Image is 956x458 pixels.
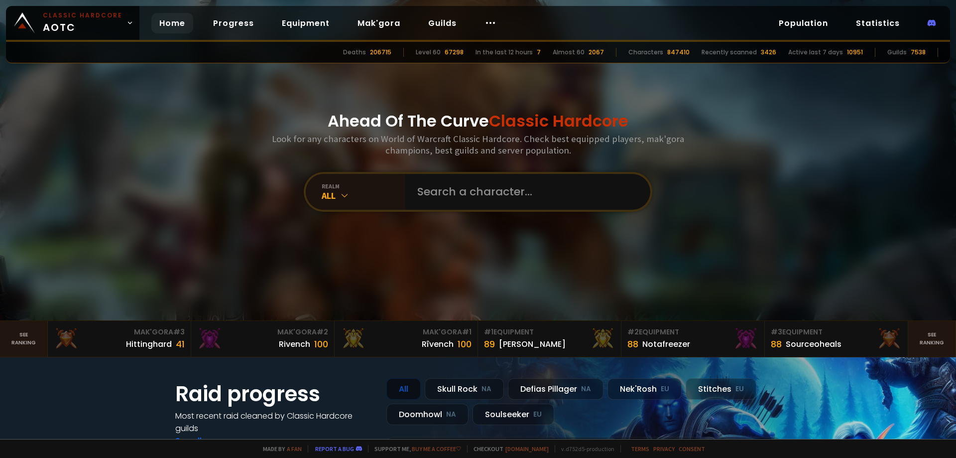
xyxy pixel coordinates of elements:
div: 7538 [911,48,926,57]
div: Mak'Gora [197,327,328,337]
a: Population [771,13,836,33]
div: Guilds [887,48,907,57]
input: Search a character... [411,174,638,210]
div: 3426 [761,48,776,57]
h1: Raid progress [175,378,374,410]
span: Support me, [368,445,461,453]
a: Privacy [653,445,675,453]
div: 206715 [370,48,391,57]
span: Classic Hardcore [489,110,628,132]
a: Progress [205,13,262,33]
span: # 2 [627,327,639,337]
div: 100 [458,337,472,351]
h4: Most recent raid cleaned by Classic Hardcore guilds [175,410,374,435]
div: 7 [537,48,541,57]
small: EU [735,384,744,394]
div: Nek'Rosh [607,378,682,400]
div: Recently scanned [702,48,757,57]
div: 847410 [667,48,690,57]
a: Statistics [848,13,908,33]
small: NA [481,384,491,394]
div: Mak'Gora [341,327,472,337]
span: # 3 [771,327,782,337]
div: Stitches [686,378,756,400]
div: Mak'Gora [54,327,185,337]
div: 10951 [847,48,863,57]
div: Almost 60 [553,48,585,57]
a: Mak'Gora#3Hittinghard41 [48,321,191,357]
a: Classic HardcoreAOTC [6,6,139,40]
small: Classic Hardcore [43,11,122,20]
a: Mak'Gora#2Rivench100 [191,321,335,357]
div: realm [322,182,405,190]
a: Home [151,13,193,33]
span: # 3 [173,327,185,337]
a: #3Equipment88Sourceoheals [765,321,908,357]
a: a fan [287,445,302,453]
a: Buy me a coffee [412,445,461,453]
a: See all progress [175,435,240,447]
div: Hittinghard [126,338,172,350]
div: Soulseeker [473,404,554,425]
h3: Look for any characters on World of Warcraft Classic Hardcore. Check best equipped players, mak'g... [268,133,688,156]
a: #1Equipment89[PERSON_NAME] [478,321,621,357]
small: NA [581,384,591,394]
div: Rivench [279,338,310,350]
div: All [322,190,405,201]
span: Made by [257,445,302,453]
div: Skull Rock [425,378,504,400]
span: v. d752d5 - production [555,445,614,453]
small: EU [661,384,669,394]
span: # 1 [462,327,472,337]
div: Notafreezer [642,338,690,350]
div: 67298 [445,48,464,57]
div: Doomhowl [386,404,469,425]
div: 41 [176,337,185,351]
span: # 1 [484,327,493,337]
div: Equipment [484,327,615,337]
div: Characters [628,48,663,57]
div: [PERSON_NAME] [499,338,566,350]
span: Checkout [467,445,549,453]
a: #2Equipment88Notafreezer [621,321,765,357]
span: AOTC [43,11,122,35]
a: Mak'Gora#1Rîvench100 [335,321,478,357]
div: 100 [314,337,328,351]
div: Sourceoheals [786,338,841,350]
div: 2067 [589,48,604,57]
div: Deaths [343,48,366,57]
div: Equipment [771,327,902,337]
div: 88 [627,337,638,351]
div: In the last 12 hours [476,48,533,57]
a: Mak'gora [350,13,408,33]
div: Rîvench [422,338,454,350]
small: EU [533,410,542,420]
small: NA [446,410,456,420]
div: 88 [771,337,782,351]
a: Report a bug [315,445,354,453]
a: Seeranking [908,321,956,357]
div: Level 60 [416,48,441,57]
a: Equipment [274,13,338,33]
h1: Ahead Of The Curve [328,109,628,133]
div: Active last 7 days [788,48,843,57]
span: # 2 [317,327,328,337]
div: Defias Pillager [508,378,603,400]
div: All [386,378,421,400]
a: Consent [679,445,705,453]
a: Terms [631,445,649,453]
a: [DOMAIN_NAME] [505,445,549,453]
a: Guilds [420,13,465,33]
div: Equipment [627,327,758,337]
div: 89 [484,337,495,351]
